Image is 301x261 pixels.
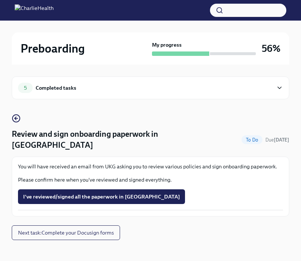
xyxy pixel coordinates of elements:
h2: Preboarding [21,41,85,56]
span: I've reviewed/signed all the paperwork in [GEOGRAPHIC_DATA] [23,193,180,200]
button: Next task:Complete your Docusign forms [12,225,120,240]
strong: My progress [152,41,182,49]
span: 5 [19,85,31,91]
h3: 56% [262,42,280,55]
img: CharlieHealth [15,4,54,16]
button: I've reviewed/signed all the paperwork in [GEOGRAPHIC_DATA] [18,189,185,204]
span: October 6th, 2025 09:00 [265,136,289,143]
p: Please confirm here when you've reviewed and signed everything. [18,176,283,183]
div: Completed tasks [36,84,76,92]
span: To Do [242,137,262,143]
span: Next task : Complete your Docusign forms [18,229,114,236]
p: You will have received an email from UKG asking you to review various policies and sign onboardin... [18,163,283,170]
strong: [DATE] [274,137,289,143]
span: Due [265,137,289,143]
h4: Review and sign onboarding paperwork in [GEOGRAPHIC_DATA] [12,129,239,151]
